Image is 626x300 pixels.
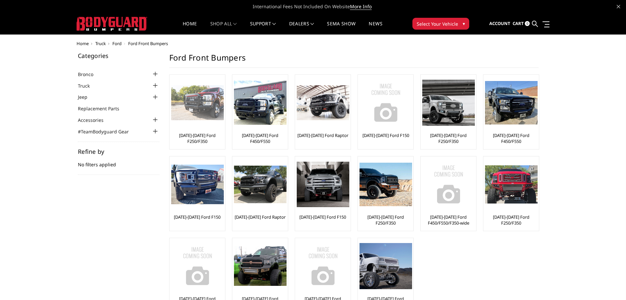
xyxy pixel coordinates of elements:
[359,76,412,129] img: No Image
[77,17,147,31] img: BODYGUARD BUMPERS
[412,18,469,30] button: Select Your Vehicle
[174,214,220,220] a: [DATE]-[DATE] Ford F150
[77,41,89,46] a: Home
[297,240,349,292] a: No Image
[297,132,348,138] a: [DATE]-[DATE] Ford Raptor
[327,21,356,34] a: SEMA Show
[513,15,530,33] a: Cart 0
[299,214,346,220] a: [DATE]-[DATE] Ford F150
[485,214,537,226] a: [DATE]-[DATE] Ford F250/F350
[422,158,475,211] img: No Image
[289,21,314,34] a: Dealers
[128,41,168,46] span: Ford Front Bumpers
[369,21,382,34] a: News
[489,15,510,33] a: Account
[417,20,458,27] span: Select Your Vehicle
[112,41,122,46] a: Ford
[234,132,286,144] a: [DATE]-[DATE] Ford F450/F550
[513,20,524,26] span: Cart
[171,132,223,144] a: [DATE]-[DATE] Ford F250/F350
[235,214,286,220] a: [DATE]-[DATE] Ford Raptor
[78,94,96,100] a: Jeep
[485,132,537,144] a: [DATE]-[DATE] Ford F450/F550
[525,21,530,26] span: 0
[350,3,372,10] a: More Info
[78,71,102,78] a: Bronco
[78,128,137,135] a: #TeamBodyguard Gear
[422,214,475,226] a: [DATE]-[DATE] Ford F450/F550/F350-wide
[78,105,128,112] a: Replacement Parts
[183,21,197,34] a: Home
[171,240,224,292] img: No Image
[463,20,465,27] span: ▾
[78,117,112,123] a: Accessories
[489,20,510,26] span: Account
[169,53,539,68] h1: Ford Front Bumpers
[210,21,237,34] a: shop all
[250,21,276,34] a: Support
[78,149,159,154] h5: Refine by
[78,82,98,89] a: Truck
[362,132,409,138] a: [DATE]-[DATE] Ford F150
[78,149,159,175] div: No filters applied
[78,53,159,59] h5: Categories
[95,41,106,46] a: Truck
[359,214,412,226] a: [DATE]-[DATE] Ford F250/F350
[297,240,349,292] img: No Image
[422,132,475,144] a: [DATE]-[DATE] Ford F250/F350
